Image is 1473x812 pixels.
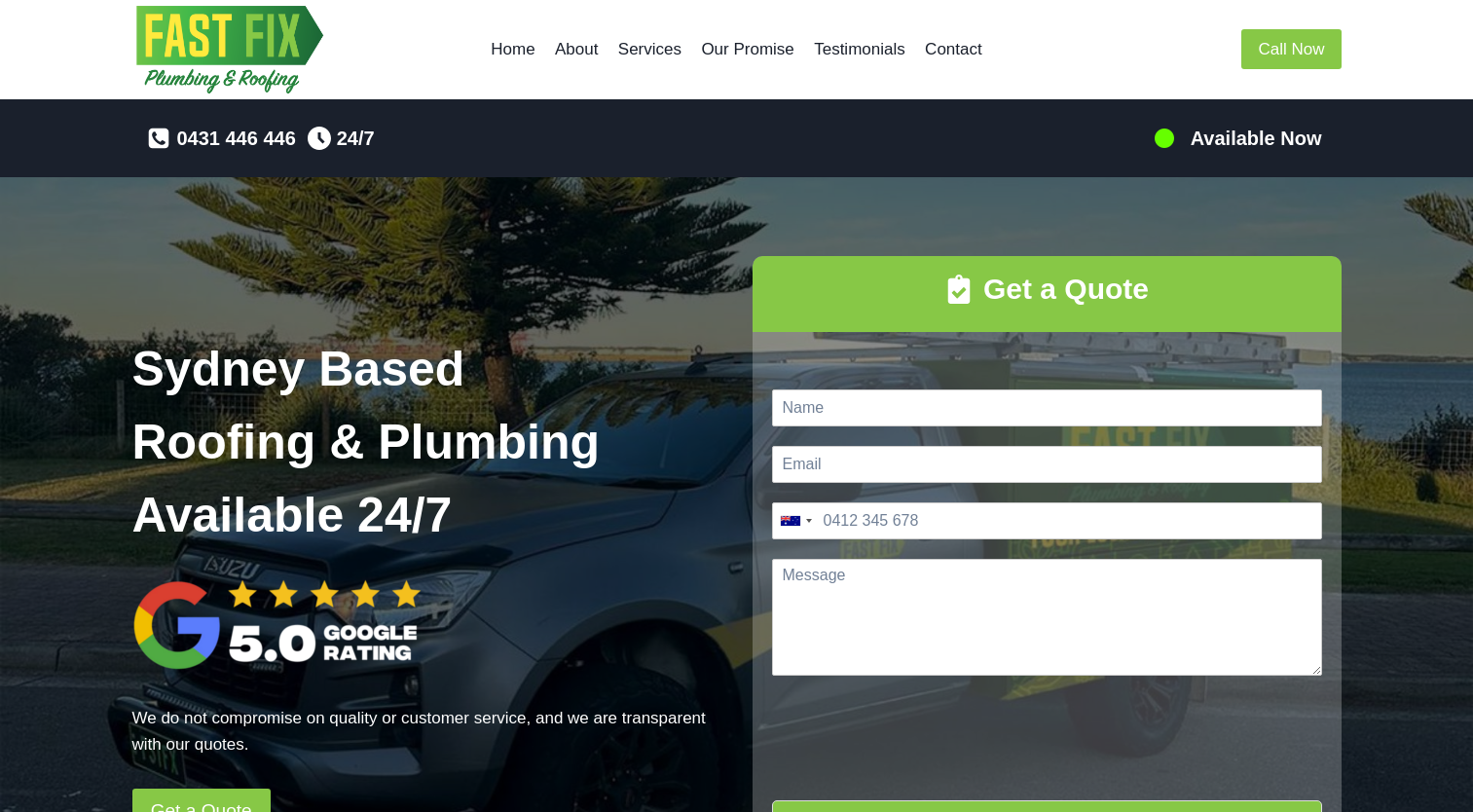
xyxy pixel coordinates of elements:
a: Our Promise [691,26,804,73]
button: Selected country [773,503,818,538]
a: Call Now [1241,29,1341,69]
h1: Sydney Based Roofing & Plumbing Available 24/7 [132,333,721,552]
p: We do not compromise on quality or customer service, and we are transparent with our quotes. [132,705,721,757]
a: About [545,26,608,73]
img: 100-percents.png [1153,127,1176,150]
h5: Available Now [1191,124,1322,153]
a: 0431 446 446 [147,123,295,154]
input: Phone [772,502,1322,539]
strong: Get a Quote [983,273,1149,305]
input: Name [772,389,1322,426]
a: Contact [915,26,992,73]
input: Email [772,446,1322,483]
span: 24/7 [337,123,375,154]
nav: Primary Navigation [481,26,992,73]
span: 0431 446 446 [176,123,295,154]
a: Testimonials [804,26,915,73]
a: Home [481,26,545,73]
a: Services [608,26,692,73]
